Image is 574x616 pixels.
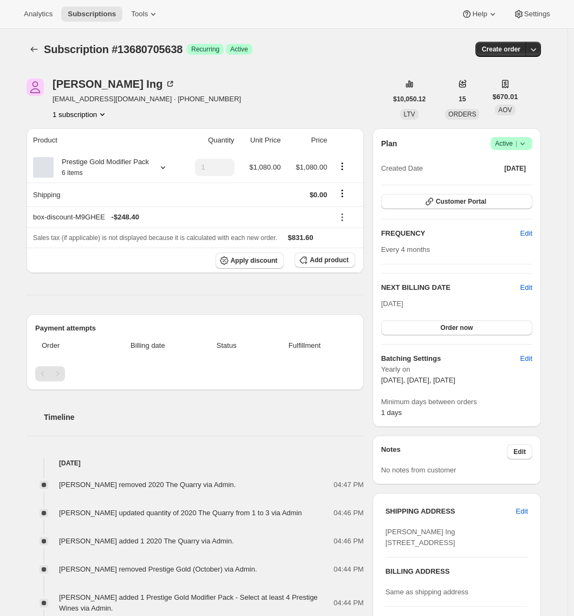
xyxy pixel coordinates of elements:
span: Sales tax (if applicable) is not displayed because it is calculated with each new order. [33,234,277,242]
button: Edit [514,350,539,367]
h6: Batching Settings [381,353,520,364]
span: Andrew Ing [27,79,44,96]
span: [EMAIL_ADDRESS][DOMAIN_NAME] · [PHONE_NUMBER] [53,94,241,105]
span: [PERSON_NAME] Ing [STREET_ADDRESS] [386,528,455,547]
span: Created Date [381,163,423,174]
th: Price [284,128,330,152]
span: No notes from customer [381,466,456,474]
button: Add product [295,252,355,268]
h4: [DATE] [27,458,364,469]
button: Edit [520,282,532,293]
span: $0.00 [310,191,328,199]
button: Settings [507,7,557,22]
button: Help [455,7,504,22]
span: AOV [498,106,512,114]
button: Create order [475,42,527,57]
h3: SHIPPING ADDRESS [386,506,516,517]
span: Active [230,45,248,54]
span: Recurring [191,45,219,54]
h2: Plan [381,138,397,149]
h2: FREQUENCY [381,228,520,239]
span: Create order [482,45,520,54]
button: Shipping actions [334,187,351,199]
span: Subscription #13680705638 [44,43,182,55]
span: Edit [513,448,526,456]
span: Help [472,10,487,18]
h3: Notes [381,444,507,459]
button: $10,050.12 [387,92,432,107]
span: Edit [516,506,528,517]
button: Customer Portal [381,194,532,209]
span: Order now [440,323,473,332]
span: Status [199,340,254,351]
span: 1 days [381,408,402,417]
span: $831.60 [288,234,314,242]
span: $1,080.00 [250,163,281,171]
button: Product actions [53,109,108,120]
span: [DATE] [381,300,403,308]
th: Quantity [181,128,237,152]
div: [PERSON_NAME] Ing [53,79,175,89]
span: [PERSON_NAME] added 1 2020 The Quarry via Admin. [59,537,234,545]
span: Same as shipping address [386,588,468,596]
button: Order now [381,320,532,335]
th: Shipping [27,183,181,206]
span: Customer Portal [436,197,486,206]
th: Order [35,334,100,358]
div: box-discount-M9GHEE [33,212,327,223]
span: ORDERS [448,111,476,118]
span: 04:46 PM [334,508,364,518]
button: Subscriptions [61,7,122,22]
span: $10,050.12 [393,95,426,103]
span: Yearly on [381,364,532,375]
span: Every 4 months [381,245,430,254]
span: 04:47 PM [334,479,364,490]
span: Billing date [103,340,193,351]
span: Apply discount [231,256,278,265]
span: [PERSON_NAME] removed Prestige Gold (October) via Admin. [59,565,257,573]
span: Edit [520,228,532,239]
button: Subscriptions [27,42,42,57]
h2: Payment attempts [35,323,355,334]
button: Edit [507,444,532,459]
button: 15 [452,92,472,107]
span: [PERSON_NAME] updated quantity of 2020 The Quarry from 1 to 3 via Admin [59,509,302,517]
div: Prestige Gold Modifier Pack [54,157,149,178]
span: - $248.40 [112,212,139,223]
span: 04:44 PM [334,564,364,575]
button: Edit [510,503,534,520]
h2: Timeline [44,412,364,423]
button: Apply discount [216,252,284,269]
span: Active [495,138,528,149]
button: Tools [125,7,165,22]
span: Subscriptions [68,10,116,18]
nav: Pagination [35,366,355,381]
span: Analytics [24,10,53,18]
th: Unit Price [238,128,284,152]
span: Tools [131,10,148,18]
button: [DATE] [498,161,532,176]
span: LTV [403,111,415,118]
small: 6 items [62,169,83,177]
span: | [516,139,517,148]
button: Analytics [17,7,59,22]
span: 04:46 PM [334,536,364,547]
span: [PERSON_NAME] added 1 Prestige Gold Modifier Pack - Select at least 4 Prestige Wines via Admin. [59,593,318,612]
span: Minimum days between orders [381,397,532,407]
span: Add product [310,256,348,264]
span: 04:44 PM [334,598,364,608]
span: Edit [520,353,532,364]
span: $1,080.00 [296,163,327,171]
span: 15 [459,95,466,103]
h3: BILLING ADDRESS [386,566,528,577]
span: $670.01 [492,92,518,102]
button: Edit [514,225,539,242]
span: Settings [524,10,550,18]
span: [PERSON_NAME] removed 2020 The Quarry via Admin. [59,481,236,489]
button: Product actions [334,160,351,172]
span: [DATE] [504,164,526,173]
span: [DATE], [DATE], [DATE] [381,376,455,384]
h2: NEXT BILLING DATE [381,282,520,293]
th: Product [27,128,181,152]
